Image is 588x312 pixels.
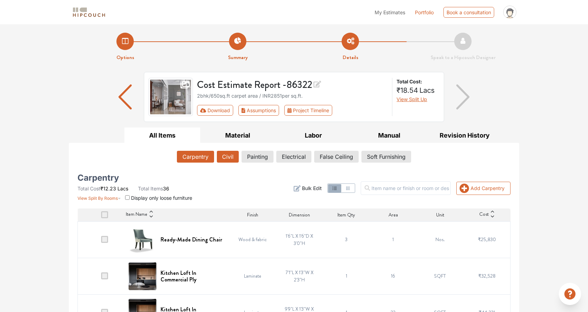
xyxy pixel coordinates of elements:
button: Download [197,105,234,116]
img: gallery [148,78,193,116]
span: Finish [247,211,258,219]
img: arrow right [456,84,470,109]
td: 1'6"L X 1'6"D X 3'0"H [276,221,323,258]
strong: Options [116,54,134,61]
button: All Items [124,128,200,143]
span: Display only loose furniture [131,195,192,201]
button: Soft Furnishing [361,151,411,163]
strong: Total Cost: [397,78,438,85]
span: Unit [436,211,444,219]
button: Bulk Edit [294,184,322,192]
span: ₹18.54 [397,86,418,95]
img: Kitchen Loft In Commercial Ply [129,262,156,290]
img: logo-horizontal.svg [72,6,106,18]
td: 7'1"L X 1'3"W X 2'3"H [276,258,323,294]
strong: Summary [228,54,248,61]
td: 16 [370,258,417,294]
button: View Split By Rooms [77,192,121,202]
button: Carpentry [177,151,214,163]
span: Cost [479,211,489,219]
h5: Carpentry [77,175,119,181]
button: Revision History [427,128,503,143]
td: 1 [323,258,370,294]
button: Add Carpentry [456,182,511,195]
span: ₹32,528 [478,272,496,279]
div: 2bhk / 650 sq.ft carpet area / INR 2851 per sq.ft. [197,92,388,99]
button: Electrical [276,151,311,163]
span: logo-horizontal.svg [72,5,106,20]
span: My Estimates [375,9,405,15]
img: Ready-Made Dining Chair [129,226,156,254]
button: Project Timeline [284,105,332,116]
span: Bulk Edit [302,184,322,192]
div: First group [197,105,338,116]
strong: Details [343,54,358,61]
h3: Cost Estimate Report - 86322 [197,78,388,91]
button: View Split Up [397,96,427,103]
span: ₹12.23 [100,186,116,191]
span: Lacs [117,186,128,191]
span: Item Qty [337,211,355,219]
span: View Split By Rooms [77,196,118,201]
button: Labor [276,128,351,143]
span: Item Name [126,211,147,219]
button: Material [200,128,276,143]
li: 36 [138,185,169,192]
td: SQFT [417,258,464,294]
button: Assumptions [238,105,279,116]
button: Civil [217,151,239,163]
div: Book a consultation [443,7,494,18]
td: 1 [370,221,417,258]
h6: Ready-Made Dining Chair [161,236,222,243]
span: Dimension [289,211,310,219]
button: Painting [242,151,273,163]
td: Nos. [417,221,464,258]
td: Laminate [229,258,276,294]
h6: Kitchen Loft In Commercial Ply [161,270,225,283]
input: Item name or finish or room or description [361,181,451,195]
img: arrow left [119,84,132,109]
span: Area [389,211,398,219]
span: View Split Up [397,96,427,102]
strong: Speak to a Hipcouch Designer [431,54,496,61]
span: Total Items [138,186,163,191]
button: Manual [351,128,427,143]
td: Wood & fabric [229,221,276,258]
button: False Ceiling [314,151,359,163]
td: 3 [323,221,370,258]
div: Toolbar with button groups [197,105,388,116]
a: Portfolio [415,9,434,16]
span: Lacs [419,86,435,95]
span: ₹25,830 [478,236,496,243]
span: Total Cost [77,186,100,191]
